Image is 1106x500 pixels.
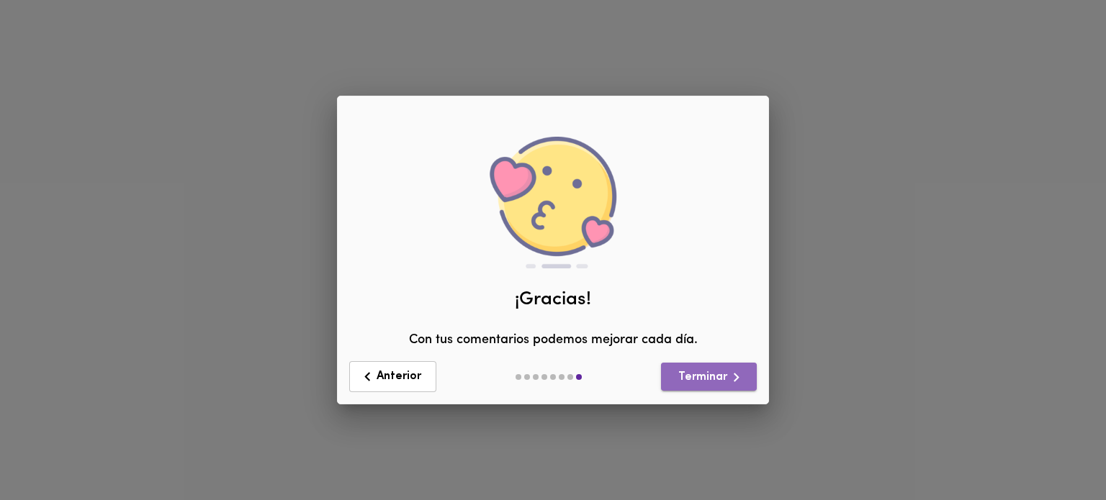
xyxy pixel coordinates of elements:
[673,368,745,386] span: Terminar
[349,100,757,350] div: Con tus comentarios podemos mejorar cada día.
[661,363,757,391] button: Terminar
[359,368,427,386] span: Anterior
[349,286,757,313] div: ¡Gracias!
[349,361,436,392] button: Anterior
[488,137,618,268] img: love.png
[1022,417,1092,486] iframe: Messagebird Livechat Widget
